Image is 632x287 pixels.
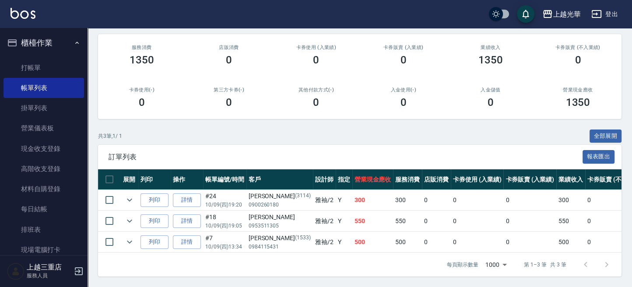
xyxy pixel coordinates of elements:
[393,190,422,210] td: 300
[27,272,71,280] p: 服務人員
[545,87,611,93] h2: 營業現金應收
[4,220,84,240] a: 排班表
[196,87,262,93] h2: 第三方卡券(-)
[4,240,84,260] a: 現場電腦打卡
[123,193,136,206] button: expand row
[478,54,503,66] h3: 1350
[130,54,154,66] h3: 1350
[422,211,451,231] td: 0
[352,190,393,210] td: 300
[393,232,422,252] td: 500
[565,96,590,108] h3: 1350
[4,179,84,199] a: 材料自購登錄
[313,96,319,108] h3: 0
[205,222,244,230] p: 10/09 (四) 19:05
[451,211,504,231] td: 0
[249,243,311,251] p: 0984115431
[336,232,352,252] td: Y
[4,31,84,54] button: 櫃檯作業
[138,169,171,190] th: 列印
[588,6,621,22] button: 登出
[203,232,246,252] td: #7
[140,235,169,249] button: 列印
[109,45,175,50] h3: 服務消費
[503,190,556,210] td: 0
[140,214,169,228] button: 列印
[583,150,615,164] button: 報表匯出
[457,45,523,50] h2: 業績收入
[123,235,136,248] button: expand row
[451,190,504,210] td: 0
[503,232,556,252] td: 0
[109,87,175,93] h2: 卡券使用(-)
[196,45,262,50] h2: 店販消費
[352,169,393,190] th: 營業現金應收
[313,190,336,210] td: 雅袖 /2
[451,169,504,190] th: 卡券使用 (入業績)
[556,169,585,190] th: 業績收入
[583,152,615,161] a: 報表匯出
[370,45,436,50] h2: 卡券販賣 (入業績)
[482,253,510,276] div: 1000
[422,232,451,252] td: 0
[173,235,201,249] a: 詳情
[4,199,84,219] a: 每日結帳
[123,214,136,227] button: expand row
[352,232,393,252] td: 500
[205,243,244,251] p: 10/09 (四) 13:34
[295,192,311,201] p: (3114)
[422,169,451,190] th: 店販消費
[447,261,478,269] p: 每頁顯示數量
[4,98,84,118] a: 掛單列表
[109,153,583,161] span: 訂單列表
[139,96,145,108] h3: 0
[249,222,311,230] p: 0953511305
[422,190,451,210] td: 0
[393,169,422,190] th: 服務消費
[7,262,25,280] img: Person
[393,211,422,231] td: 550
[249,234,311,243] div: [PERSON_NAME]
[4,118,84,138] a: 營業儀表板
[4,78,84,98] a: 帳單列表
[517,5,534,23] button: save
[503,169,556,190] th: 卡券販賣 (入業績)
[313,211,336,231] td: 雅袖 /2
[98,132,122,140] p: 共 3 筆, 1 / 1
[11,8,35,19] img: Logo
[370,87,436,93] h2: 入金使用(-)
[246,169,313,190] th: 客戶
[173,214,201,228] a: 詳情
[203,211,246,231] td: #18
[503,211,556,231] td: 0
[205,201,244,209] p: 10/09 (四) 19:20
[451,232,504,252] td: 0
[4,58,84,78] a: 打帳單
[313,169,336,190] th: 設計師
[553,9,581,20] div: 上越光華
[249,213,311,222] div: [PERSON_NAME]
[539,5,584,23] button: 上越光華
[590,129,622,143] button: 全部展開
[556,232,585,252] td: 500
[400,96,407,108] h3: 0
[313,232,336,252] td: 雅袖 /2
[226,54,232,66] h3: 0
[4,159,84,179] a: 高階收支登錄
[27,263,71,272] h5: 上越三重店
[203,190,246,210] td: #24
[173,193,201,207] a: 詳情
[457,87,523,93] h2: 入金儲值
[313,54,319,66] h3: 0
[140,193,169,207] button: 列印
[524,261,566,269] p: 第 1–3 筆 共 3 筆
[283,45,349,50] h2: 卡券使用 (入業績)
[249,192,311,201] div: [PERSON_NAME]
[4,139,84,159] a: 現金收支登錄
[283,87,349,93] h2: 其他付款方式(-)
[575,54,581,66] h3: 0
[226,96,232,108] h3: 0
[488,96,494,108] h3: 0
[336,211,352,231] td: Y
[556,211,585,231] td: 550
